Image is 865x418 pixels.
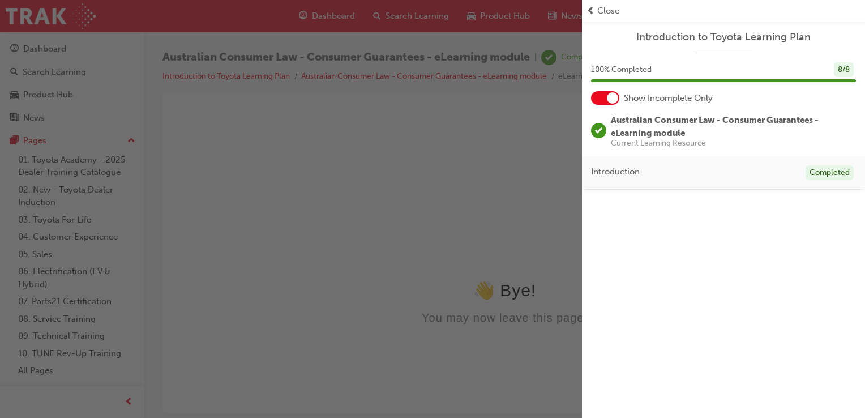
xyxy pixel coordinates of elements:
[591,123,606,138] span: learningRecordVerb_COMPLETE-icon
[611,115,819,138] span: Australian Consumer Law - Consumer Guarantees - eLearning module
[834,62,854,78] div: 8 / 8
[806,165,854,181] div: Completed
[586,5,595,18] span: prev-icon
[591,63,652,76] span: 100 % Completed
[597,5,619,18] span: Close
[586,5,860,18] button: prev-iconClose
[591,31,856,44] a: Introduction to Toyota Learning Plan
[591,165,640,178] span: Introduction
[5,170,662,190] div: 👋 Bye!
[624,92,713,105] span: Show Incomplete Only
[611,139,856,147] span: Current Learning Resource
[5,201,662,214] div: You may now leave this page.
